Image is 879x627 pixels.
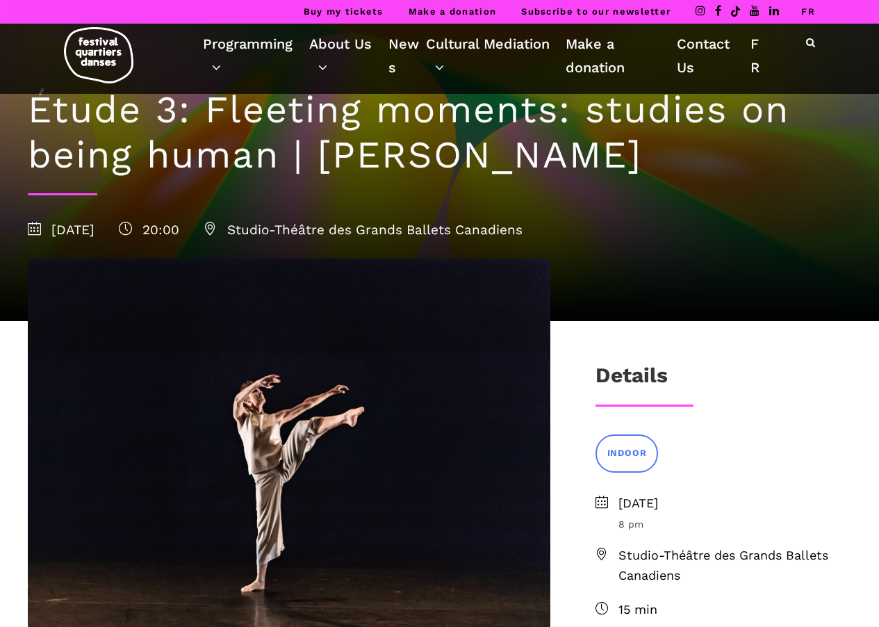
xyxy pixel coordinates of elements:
span: Studio-Théâtre des Grands Ballets Canadiens [618,546,851,586]
span: [DATE] [618,494,851,514]
a: FR [750,32,768,79]
a: FR [801,6,815,17]
a: Make a donation [566,32,677,79]
a: Programming [203,32,309,79]
span: [DATE] [28,222,95,238]
a: News [388,32,426,79]
img: logo-fqd-med [64,27,133,83]
h3: Details [595,363,668,398]
a: Contact Us [677,32,750,79]
h1: Étude 3: Fleeting moments: studies on being human | [PERSON_NAME] [28,88,851,178]
span: 8 pm [618,516,851,532]
a: Cultural Mediation [426,32,566,79]
a: INDOOR [595,434,659,473]
span: 20:00 [119,222,179,238]
span: INDOOR [607,446,647,461]
a: Make a donation [409,6,497,17]
a: About Us [309,32,388,79]
a: Subscribe to our newsletter [521,6,671,17]
span: Studio-Théâtre des Grands Ballets Canadiens [204,222,523,238]
span: 15 min [618,600,851,620]
a: Buy my tickets [304,6,384,17]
